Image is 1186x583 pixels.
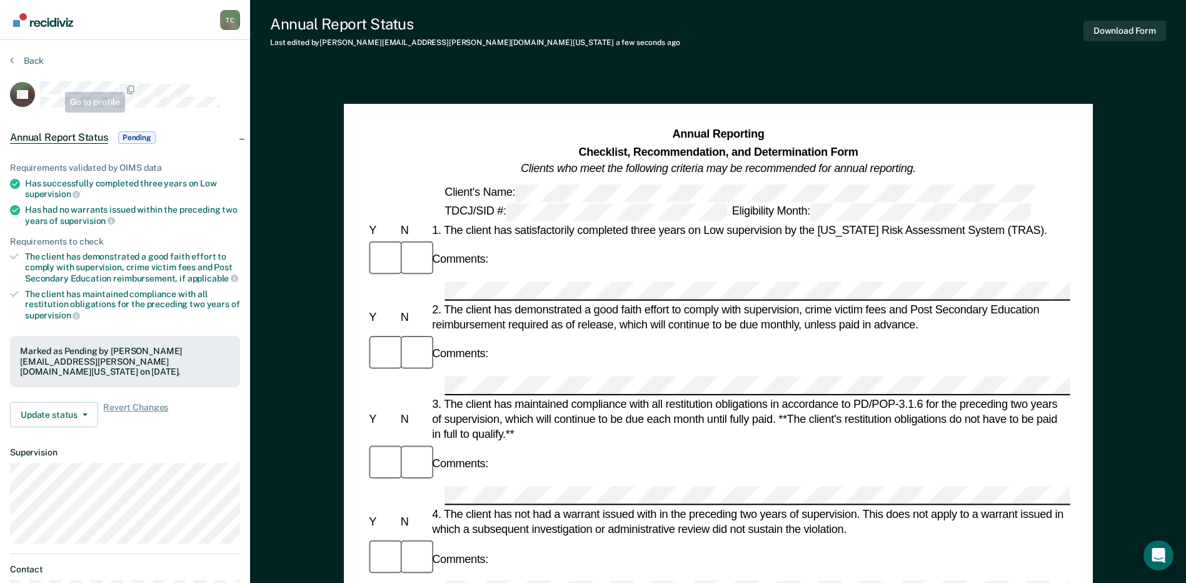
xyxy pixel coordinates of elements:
div: Has successfully completed three years on Low [25,178,240,200]
strong: Annual Reporting [672,128,764,141]
div: Marked as Pending by [PERSON_NAME][EMAIL_ADDRESS][PERSON_NAME][DOMAIN_NAME][US_STATE] on [DATE]. [20,346,230,377]
div: Comments: [430,551,491,566]
div: TDCJ/SID #: [442,203,729,221]
strong: Checklist, Recommendation, and Determination Form [578,145,858,158]
div: Requirements to check [10,236,240,247]
div: The client has maintained compliance with all restitution obligations for the preceding two years of [25,289,240,321]
div: N [398,514,429,529]
button: Profile dropdown button [220,10,240,30]
div: N [398,412,429,427]
div: Open Intercom Messenger [1143,540,1173,570]
img: Recidiviz [13,13,73,27]
div: T C [220,10,240,30]
span: a few seconds ago [616,38,680,47]
div: 2. The client has demonstrated a good faith effort to comply with supervision, crime victim fees ... [430,302,1070,332]
button: Back [10,55,44,66]
span: Annual Report Status [10,131,108,144]
div: Comments: [430,347,491,362]
div: Y [366,412,398,427]
span: Revert Changes [103,402,168,427]
div: 1. The client has satisfactorily completed three years on Low supervision by the [US_STATE] Risk ... [430,222,1070,237]
span: supervision [25,310,80,320]
dt: Supervision [10,447,240,458]
div: 4. The client has not had a warrant issued with in the preceding two years of supervision. This d... [430,507,1070,537]
div: Eligibility Month: [729,203,1033,221]
dt: Contact [10,564,240,575]
span: supervision [25,189,80,199]
em: Clients who meet the following criteria may be recommended for annual reporting. [521,162,916,175]
div: 3. The client has maintained compliance with all restitution obligations in accordance to PD/POP-... [430,397,1070,442]
div: Comments: [430,251,491,266]
div: Comments: [430,457,491,472]
div: The client has demonstrated a good faith effort to comply with supervision, crime victim fees and... [25,251,240,283]
span: applicable [188,273,238,283]
div: Has had no warrants issued within the preceding two years of [25,205,240,226]
div: Requirements validated by OIMS data [10,163,240,173]
div: Y [366,514,398,529]
span: Pending [118,131,156,144]
div: Last edited by [PERSON_NAME][EMAIL_ADDRESS][PERSON_NAME][DOMAIN_NAME][US_STATE] [270,38,680,47]
div: Y [366,309,398,324]
div: Y [366,222,398,237]
div: N [398,222,429,237]
span: supervision [60,216,115,226]
div: Annual Report Status [270,15,680,33]
div: N [398,309,429,324]
button: Download Form [1083,21,1166,41]
div: Client's Name: [442,184,1037,201]
button: Update status [10,402,98,427]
